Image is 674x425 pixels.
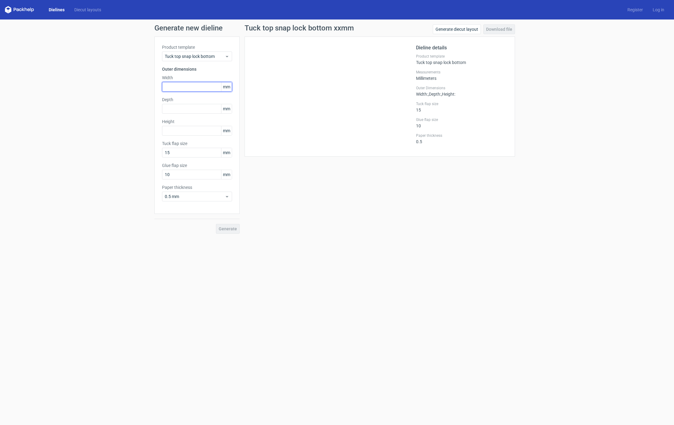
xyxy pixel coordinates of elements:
[416,117,507,122] label: Glue flap size
[416,92,428,97] span: Width :
[416,70,507,75] label: Measurements
[162,162,232,168] label: Glue flap size
[416,117,507,128] div: 10
[162,184,232,190] label: Paper thickness
[221,126,232,135] span: mm
[416,133,507,138] label: Paper thickness
[162,119,232,125] label: Height
[245,24,354,32] h1: Tuck top snap lock bottom xxmm
[165,193,225,200] span: 0.5 mm
[221,148,232,157] span: mm
[221,170,232,179] span: mm
[623,7,648,13] a: Register
[416,101,507,112] div: 15
[416,54,507,65] div: Tuck top snap lock bottom
[165,53,225,59] span: Tuck top snap lock bottom
[416,101,507,106] label: Tuck flap size
[416,133,507,144] div: 0.5
[428,92,441,97] span: , Depth :
[416,70,507,81] div: Millimeters
[162,66,232,72] h3: Outer dimensions
[162,75,232,81] label: Width
[221,82,232,91] span: mm
[416,44,507,51] h2: Dieline details
[162,44,232,50] label: Product template
[416,54,507,59] label: Product template
[154,24,520,32] h1: Generate new dieline
[221,104,232,113] span: mm
[162,140,232,147] label: Tuck flap size
[441,92,455,97] span: , Height :
[433,24,481,34] a: Generate diecut layout
[69,7,106,13] a: Diecut layouts
[162,97,232,103] label: Depth
[416,86,507,90] label: Outer Dimensions
[648,7,669,13] a: Log in
[44,7,69,13] a: Dielines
